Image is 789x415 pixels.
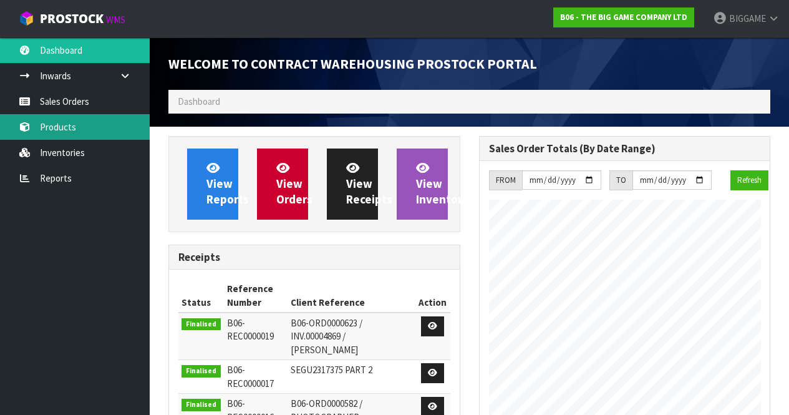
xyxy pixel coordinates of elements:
div: TO [609,170,632,190]
span: Welcome to Contract Warehousing ProStock Portal [168,55,537,72]
button: Refresh [730,170,768,190]
span: B06-REC0000017 [227,364,274,389]
div: FROM [489,170,522,190]
span: ProStock [40,11,104,27]
h3: Receipts [178,251,450,263]
a: ViewReceipts [327,149,378,220]
th: Client Reference [288,279,415,313]
span: View Receipts [346,160,392,207]
a: ViewReports [187,149,238,220]
th: Reference Number [224,279,288,313]
th: Action [415,279,450,313]
span: B06-ORD0000623 / INV.00004869 / [PERSON_NAME] [291,317,362,356]
span: View Orders [276,160,312,207]
span: View Reports [206,160,249,207]
span: Finalised [182,399,221,411]
h3: Sales Order Totals (By Date Range) [489,143,761,155]
th: Status [178,279,224,313]
span: Dashboard [178,95,220,107]
small: WMS [106,14,125,26]
a: ViewOrders [257,149,308,220]
span: Finalised [182,365,221,378]
span: Finalised [182,318,221,331]
span: BIGGAME [729,12,766,24]
span: SEGU2317375 PART 2 [291,364,372,376]
span: B06-REC0000019 [227,317,274,342]
img: cube-alt.png [19,11,34,26]
strong: B06 - THE BIG GAME COMPANY LTD [560,12,687,22]
a: ViewInventory [397,149,448,220]
span: View Inventory [416,160,468,207]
